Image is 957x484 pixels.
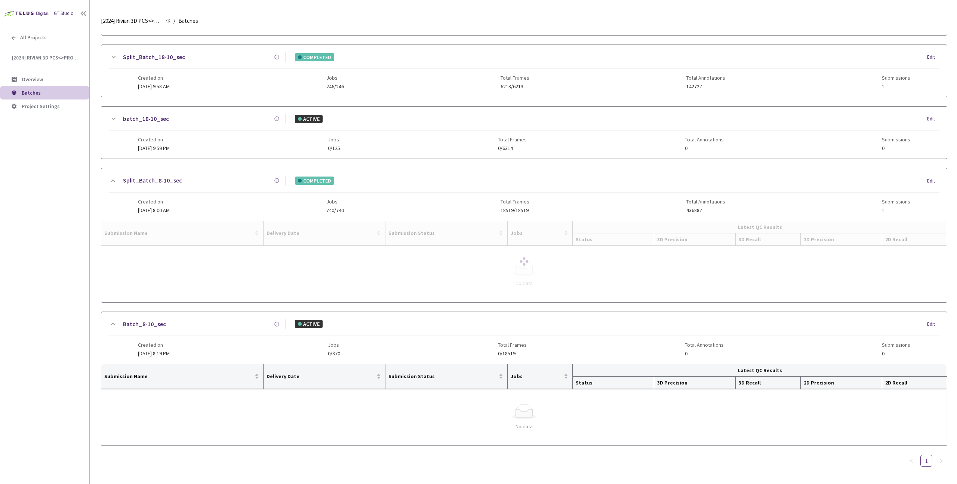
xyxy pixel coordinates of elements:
[882,84,910,89] span: 1
[501,75,529,81] span: Total Frames
[685,342,724,348] span: Total Annotations
[101,16,161,25] span: [2024] Rivian 3D PCS<>Production
[927,115,939,123] div: Edit
[138,199,170,205] span: Created on
[107,422,941,431] div: No data
[101,312,947,364] div: Batch_8-10_secACTIVEEditCreated on[DATE] 8:19 PMJobs0/370Total Frames0/18519Total Annotations0Sub...
[939,459,944,463] span: right
[501,199,529,205] span: Total Frames
[328,351,340,356] span: 0/370
[685,145,724,151] span: 0
[388,373,497,379] span: Submission Status
[295,320,323,328] div: ACTIVE
[511,373,563,379] span: Jobs
[326,208,344,213] span: 740/740
[935,455,947,467] button: right
[573,364,947,377] th: Latest QC Results
[498,351,527,356] span: 0/18519
[138,350,170,357] span: [DATE] 8:19 PM
[508,364,573,389] th: Jobs
[927,177,939,185] div: Edit
[882,137,910,143] span: Submissions
[686,75,725,81] span: Total Annotations
[12,55,79,61] span: [2024] Rivian 3D PCS<>Production
[104,373,253,379] span: Submission Name
[927,321,939,328] div: Edit
[101,45,947,97] div: Split_Batch_18-10_secCOMPLETEDEditCreated on[DATE] 9:58 AMJobs246/246Total Frames6213/6213Total A...
[22,76,43,83] span: Overview
[882,199,910,205] span: Submissions
[686,208,725,213] span: 436887
[101,107,947,159] div: batch_18-10_secACTIVEEditCreated on[DATE] 9:59 PMJobs0/125Total Frames0/6314Total Annotations0Sub...
[501,208,529,213] span: 18519/18519
[22,89,41,96] span: Batches
[686,84,725,89] span: 142727
[123,114,169,123] a: batch_18-10_sec
[138,342,170,348] span: Created on
[123,176,182,185] a: Split_Batch_8-10_sec
[905,455,917,467] button: left
[385,364,508,389] th: Submission Status
[295,115,323,123] div: ACTIVE
[178,16,198,25] span: Batches
[501,84,529,89] span: 6213/6213
[326,75,344,81] span: Jobs
[138,83,170,90] span: [DATE] 9:58 AM
[927,53,939,61] div: Edit
[685,137,724,143] span: Total Annotations
[736,377,801,389] th: 3D Recall
[935,455,947,467] li: Next Page
[905,455,917,467] li: Previous Page
[882,377,947,389] th: 2D Recall
[54,10,74,17] div: GT Studio
[328,342,340,348] span: Jobs
[138,207,170,214] span: [DATE] 8:00 AM
[101,168,947,220] div: Split_Batch_8-10_secCOMPLETEDEditCreated on[DATE] 8:00 AMJobs740/740Total Frames18519/18519Total ...
[882,351,910,356] span: 0
[295,177,334,185] div: COMPLETED
[882,208,910,213] span: 1
[22,103,60,110] span: Project Settings
[573,377,654,389] th: Status
[123,319,166,329] a: Batch_8-10_sec
[882,342,910,348] span: Submissions
[295,53,334,61] div: COMPLETED
[801,377,882,389] th: 2D Precision
[498,342,527,348] span: Total Frames
[328,145,340,151] span: 0/125
[267,373,375,379] span: Delivery Date
[264,364,385,389] th: Delivery Date
[498,145,527,151] span: 0/6314
[20,34,47,41] span: All Projects
[173,16,175,25] li: /
[498,137,527,143] span: Total Frames
[326,84,344,89] span: 246/246
[686,199,725,205] span: Total Annotations
[920,455,932,467] li: 1
[138,145,170,151] span: [DATE] 9:59 PM
[101,364,264,389] th: Submission Name
[654,377,736,389] th: 3D Precision
[138,75,170,81] span: Created on
[138,137,170,143] span: Created on
[909,459,914,463] span: left
[685,351,724,356] span: 0
[123,52,185,62] a: Split_Batch_18-10_sec
[328,137,340,143] span: Jobs
[882,145,910,151] span: 0
[326,199,344,205] span: Jobs
[882,75,910,81] span: Submissions
[921,455,932,466] a: 1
